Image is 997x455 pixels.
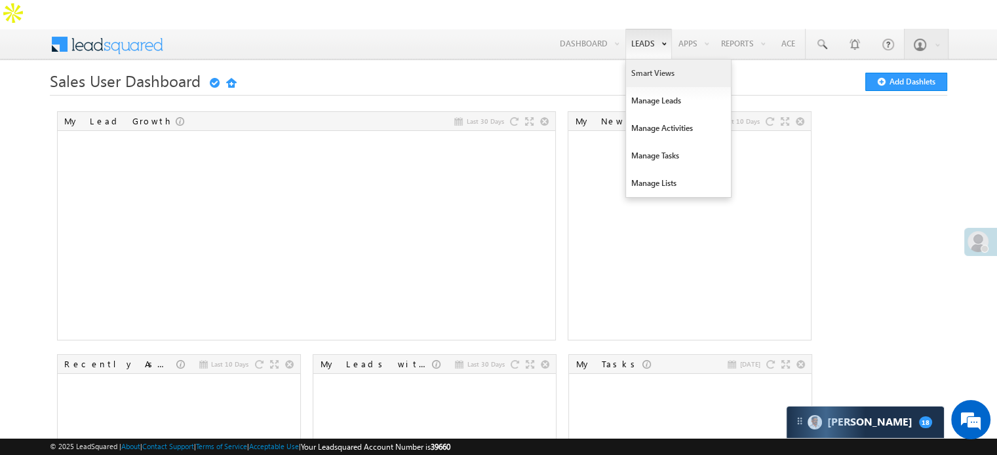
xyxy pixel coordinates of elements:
[301,442,450,452] span: Your Leadsquared Account Number is
[466,115,503,127] span: Last 30 Days
[215,7,246,38] div: Minimize live chat window
[554,29,625,58] a: Dashboard
[178,356,238,374] em: Start Chat
[794,416,805,426] img: carter-drag
[673,29,714,58] a: Apps
[17,121,239,345] textarea: Type your message and hit 'Enter'
[121,442,140,450] a: About
[625,29,672,59] a: Leads
[626,115,731,142] a: Manage Activities
[576,358,642,370] div: My Tasks
[211,358,248,370] span: Last 10 Days
[431,442,450,452] span: 39660
[575,115,678,127] div: My New Leads
[739,358,760,370] span: [DATE]
[772,29,805,58] a: Ace
[64,115,176,127] div: My Lead Growth
[786,406,945,439] div: carter-dragCarter[PERSON_NAME]18
[50,441,450,453] span: © 2025 LeadSquared | | | | |
[626,142,731,170] a: Manage Tasks
[64,358,176,370] div: Recently Assigned Leads
[142,442,194,450] a: Contact Support
[626,170,731,197] a: Manage Lists
[722,115,759,127] span: Last 10 Days
[68,69,220,86] div: Chat with us now
[249,442,299,450] a: Acceptable Use
[50,70,201,91] span: Sales User Dashboard
[626,87,731,115] a: Manage Leads
[196,442,247,450] a: Terms of Service
[320,358,432,370] div: My Leads with Stage Change
[22,69,55,86] img: d_60004797649_company_0_60004797649
[467,358,504,370] span: Last 30 Days
[919,416,932,428] span: 18
[715,29,771,58] a: Reports
[865,73,947,91] button: Add Dashlets
[626,60,731,87] a: Smart Views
